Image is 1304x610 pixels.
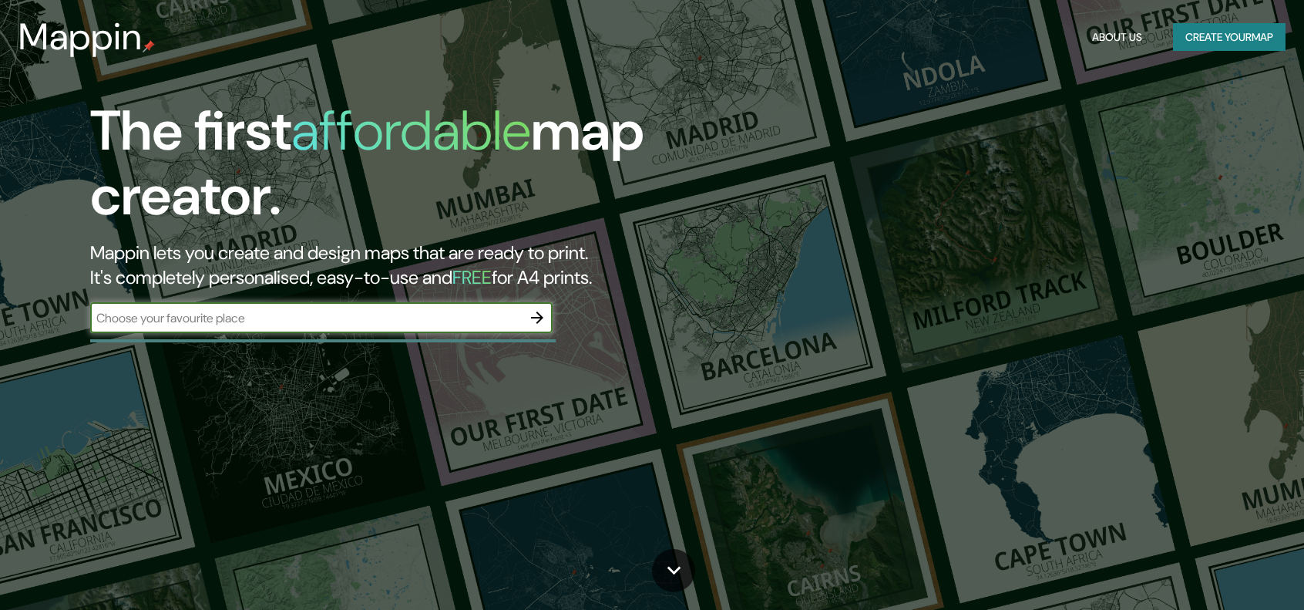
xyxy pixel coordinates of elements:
[18,15,143,59] h3: Mappin
[90,241,742,290] h2: Mappin lets you create and design maps that are ready to print. It's completely personalised, eas...
[90,99,742,241] h1: The first map creator.
[1086,23,1148,52] button: About Us
[291,95,531,167] h1: affordable
[1173,23,1286,52] button: Create yourmap
[90,309,522,327] input: Choose your favourite place
[143,40,155,52] img: mappin-pin
[452,265,492,289] h5: FREE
